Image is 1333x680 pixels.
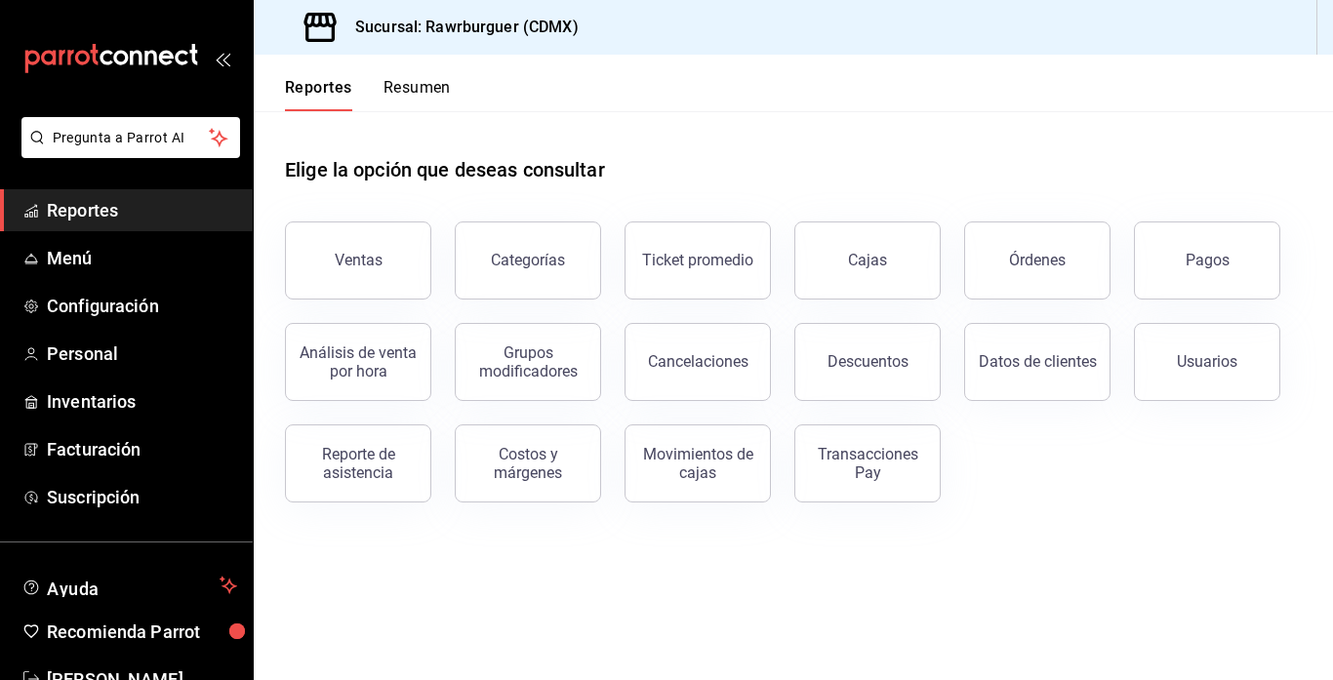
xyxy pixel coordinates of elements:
button: Movimientos de cajas [625,424,771,502]
button: Resumen [384,78,451,111]
div: Análisis de venta por hora [298,343,419,380]
div: Ticket promedio [642,251,753,269]
button: Costos y márgenes [455,424,601,502]
button: Descuentos [794,323,941,401]
div: Usuarios [1177,352,1237,371]
div: Cajas [848,251,887,269]
button: Pregunta a Parrot AI [21,117,240,158]
span: Reportes [47,197,237,223]
div: Pagos [1186,251,1230,269]
div: Reporte de asistencia [298,445,419,482]
h1: Elige la opción que deseas consultar [285,155,605,184]
div: Datos de clientes [979,352,1097,371]
button: Ventas [285,221,431,300]
span: Recomienda Parrot [47,619,237,645]
span: Facturación [47,436,237,462]
button: Datos de clientes [964,323,1111,401]
div: Ventas [335,251,383,269]
button: Análisis de venta por hora [285,323,431,401]
div: Movimientos de cajas [637,445,758,482]
span: Ayuda [47,574,212,597]
span: Pregunta a Parrot AI [53,128,210,148]
span: Configuración [47,293,237,319]
button: Grupos modificadores [455,323,601,401]
span: Suscripción [47,484,237,510]
div: Cancelaciones [648,352,748,371]
div: Transacciones Pay [807,445,928,482]
button: Cajas [794,221,941,300]
div: Categorías [491,251,565,269]
button: open_drawer_menu [215,51,230,66]
div: Grupos modificadores [467,343,588,380]
h3: Sucursal: Rawrburguer (CDMX) [340,16,579,39]
div: Costos y márgenes [467,445,588,482]
button: Categorías [455,221,601,300]
button: Pagos [1134,221,1280,300]
span: Personal [47,340,237,367]
a: Pregunta a Parrot AI [14,141,240,162]
div: Órdenes [1009,251,1066,269]
button: Reportes [285,78,352,111]
div: Descuentos [828,352,909,371]
span: Inventarios [47,388,237,415]
button: Ticket promedio [625,221,771,300]
div: navigation tabs [285,78,451,111]
button: Usuarios [1134,323,1280,401]
button: Órdenes [964,221,1111,300]
button: Cancelaciones [625,323,771,401]
button: Transacciones Pay [794,424,941,502]
span: Menú [47,245,237,271]
button: Reporte de asistencia [285,424,431,502]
